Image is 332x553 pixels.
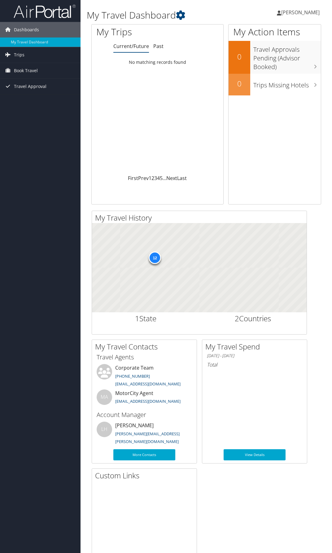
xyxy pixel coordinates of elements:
[229,41,321,73] a: 0Travel Approvals Pending (Advisor Booked)
[95,213,307,223] h2: My Travel History
[204,313,302,324] h2: Countries
[115,398,181,404] a: [EMAIL_ADDRESS][DOMAIN_NAME]
[94,389,195,410] li: MotorCity Agent
[253,42,321,71] h3: Travel Approvals Pending (Advisor Booked)
[153,43,164,50] a: Past
[235,313,239,323] span: 2
[154,175,157,182] a: 3
[138,175,149,182] a: Prev
[207,353,302,359] h6: [DATE] - [DATE]
[97,389,112,405] div: MA
[97,313,195,324] h2: State
[149,251,161,264] div: 12
[87,9,246,22] h1: My Travel Dashboard
[97,410,192,419] h3: Account Manager
[96,25,164,38] h1: My Trips
[113,43,149,50] a: Current/Future
[14,22,39,37] span: Dashboards
[115,373,150,379] a: [PHONE_NUMBER]
[14,63,38,78] span: Book Travel
[229,78,250,89] h2: 0
[207,361,302,368] h6: Total
[14,47,24,63] span: Trips
[229,51,250,62] h2: 0
[128,175,138,182] a: First
[135,313,139,323] span: 1
[166,175,177,182] a: Next
[205,341,307,352] h2: My Travel Spend
[115,431,180,445] a: [PERSON_NAME][EMAIL_ADDRESS][PERSON_NAME][DOMAIN_NAME]
[151,175,154,182] a: 2
[115,381,181,387] a: [EMAIL_ADDRESS][DOMAIN_NAME]
[157,175,160,182] a: 4
[97,353,192,362] h3: Travel Agents
[14,4,76,19] img: airportal-logo.png
[224,449,286,460] a: View Details
[163,175,166,182] span: …
[160,175,163,182] a: 5
[94,364,195,389] li: Corporate Team
[14,79,46,94] span: Travel Approval
[277,3,326,22] a: [PERSON_NAME]
[177,175,187,182] a: Last
[95,341,197,352] h2: My Travel Contacts
[229,74,321,95] a: 0Trips Missing Hotels
[95,470,197,481] h2: Custom Links
[92,57,223,68] td: No matching records found
[113,449,175,460] a: More Contacts
[97,422,112,437] div: LH
[281,9,320,16] span: [PERSON_NAME]
[229,25,321,38] h1: My Action Items
[149,175,151,182] a: 1
[94,422,195,447] li: [PERSON_NAME]
[253,78,321,90] h3: Trips Missing Hotels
